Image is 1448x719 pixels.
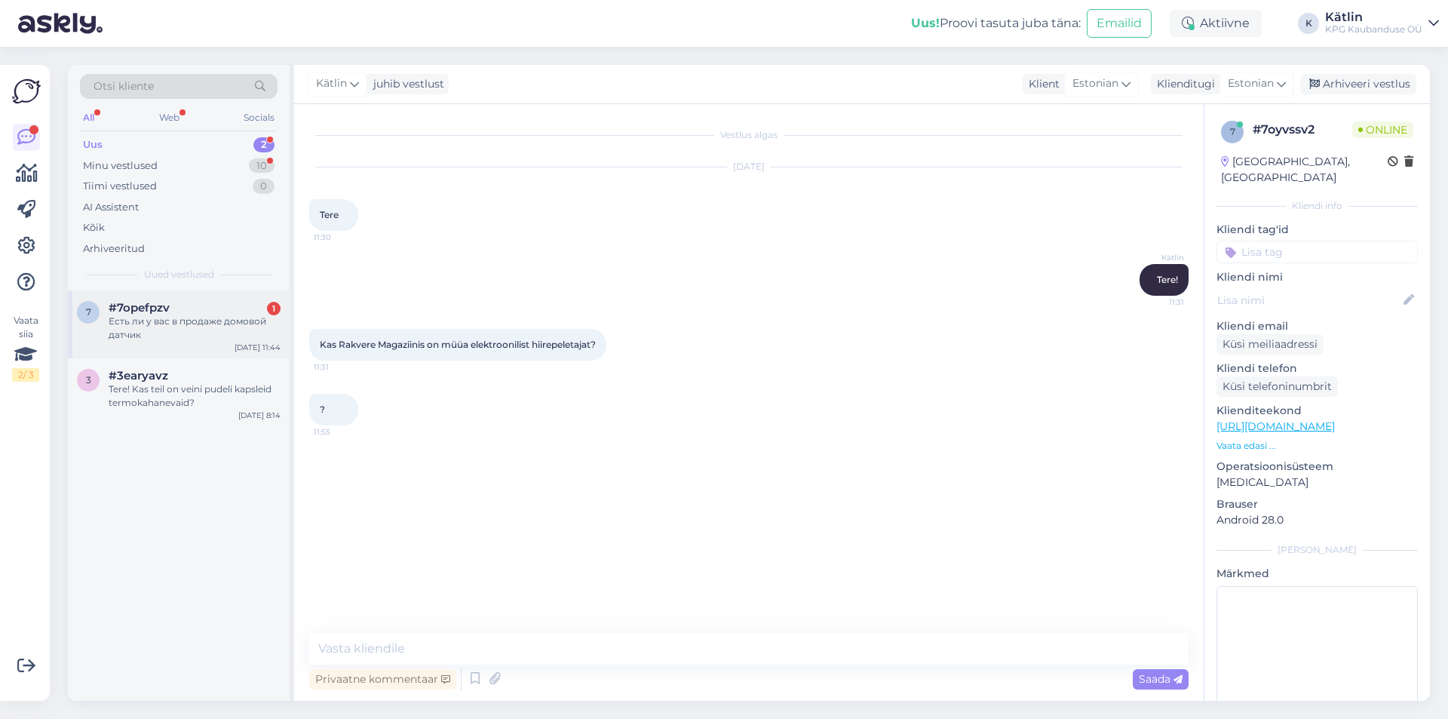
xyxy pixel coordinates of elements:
[83,137,103,152] div: Uus
[1216,475,1418,490] p: [MEDICAL_DATA]
[1325,23,1422,35] div: KPG Kaubanduse OÜ
[1216,334,1324,355] div: Küsi meiliaadressi
[109,383,281,410] div: Tere! Kas teil on veini pudeli kapsleid termokahanevaid?
[1127,297,1184,308] span: 11:31
[367,76,444,92] div: juhib vestlust
[83,179,157,194] div: Tiimi vestlused
[320,209,339,220] span: Tere
[249,158,275,174] div: 10
[309,669,456,690] div: Privaatne kommentaar
[314,426,370,438] span: 11:55
[1230,126,1235,137] span: 7
[1216,496,1418,512] p: Brauser
[1216,241,1418,263] input: Lisa tag
[1325,11,1422,23] div: Kätlin
[1221,154,1388,186] div: [GEOGRAPHIC_DATA], [GEOGRAPHIC_DATA]
[94,78,154,94] span: Otsi kliente
[1216,419,1335,433] a: [URL][DOMAIN_NAME]
[1228,75,1274,92] span: Estonian
[235,342,281,353] div: [DATE] 11:44
[1216,361,1418,376] p: Kliendi telefon
[314,361,370,373] span: 11:31
[1216,403,1418,419] p: Klienditeekond
[1087,9,1152,38] button: Emailid
[309,160,1189,174] div: [DATE]
[911,14,1081,32] div: Proovi tasuta juba täna:
[156,108,183,128] div: Web
[241,108,278,128] div: Socials
[267,302,281,315] div: 1
[1216,269,1418,285] p: Kliendi nimi
[1127,252,1184,263] span: Kätlin
[86,306,91,318] span: 7
[80,108,97,128] div: All
[12,314,39,382] div: Vaata siia
[1253,121,1352,139] div: # 7oyvssv2
[83,158,158,174] div: Minu vestlused
[1216,222,1418,238] p: Kliendi tag'id
[238,410,281,421] div: [DATE] 8:14
[1216,199,1418,213] div: Kliendi info
[109,369,168,383] span: #3earyavz
[253,179,275,194] div: 0
[1216,512,1418,528] p: Android 28.0
[1216,566,1418,582] p: Märkmed
[309,128,1189,142] div: Vestlus algas
[12,77,41,106] img: Askly Logo
[1139,672,1183,686] span: Saada
[316,75,347,92] span: Kätlin
[1352,121,1413,138] span: Online
[1151,76,1215,92] div: Klienditugi
[1072,75,1118,92] span: Estonian
[12,368,39,382] div: 2 / 3
[1023,76,1060,92] div: Klient
[1325,11,1439,35] a: KätlinKPG Kaubanduse OÜ
[1216,543,1418,557] div: [PERSON_NAME]
[320,339,596,350] span: Kas Rakvere Magaziinis on müüa elektroonilist hiirepeletajat?
[1157,274,1178,285] span: Tere!
[83,241,145,257] div: Arhiveeritud
[911,16,940,30] b: Uus!
[1300,74,1416,94] div: Arhiveeri vestlus
[320,404,325,415] span: ?
[1216,439,1418,453] p: Vaata edasi ...
[109,315,281,342] div: Есть ли у вас в продаже домовой датчик
[83,200,139,215] div: AI Assistent
[1216,459,1418,475] p: Operatsioonisüsteem
[109,301,170,315] span: #7opefpzv
[1216,318,1418,334] p: Kliendi email
[1217,292,1400,309] input: Lisa nimi
[86,374,91,386] span: 3
[83,220,105,235] div: Kõik
[1298,13,1319,34] div: K
[314,232,370,243] span: 11:30
[1170,10,1262,37] div: Aktiivne
[144,268,214,281] span: Uued vestlused
[253,137,275,152] div: 2
[1216,376,1338,397] div: Küsi telefoninumbrit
